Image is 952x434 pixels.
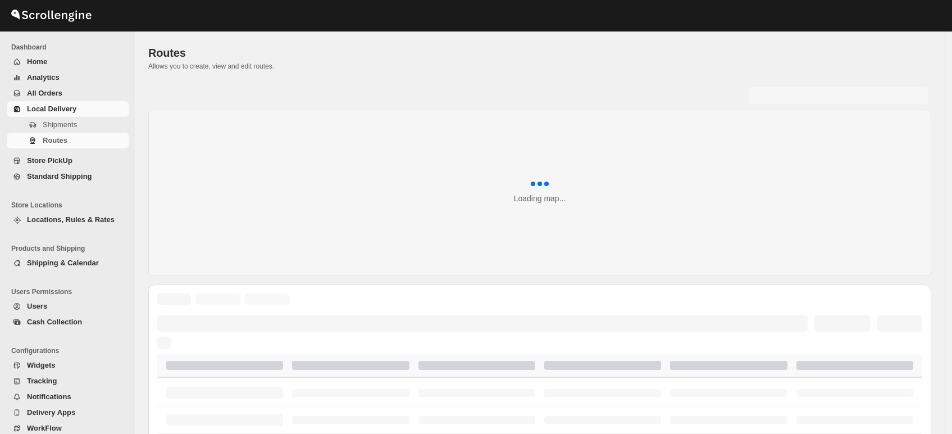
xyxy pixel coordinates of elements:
button: Shipping & Calendar [7,255,129,271]
span: Routes [148,47,186,59]
span: Shipping & Calendar [27,259,99,267]
span: Delivery Apps [27,408,75,417]
button: Home [7,54,129,70]
span: Home [27,57,47,66]
p: Allows you to create, view and edit routes. [148,62,931,71]
span: Tracking [27,377,57,385]
span: Store Locations [11,201,129,210]
button: Delivery Apps [7,405,129,421]
span: Shipments [43,120,77,129]
span: Analytics [27,73,60,82]
button: Locations, Rules & Rates [7,212,129,228]
span: Local Delivery [27,105,76,113]
button: Widgets [7,358,129,373]
span: Configurations [11,346,129,355]
span: Cash Collection [27,318,82,326]
button: Routes [7,133,129,148]
button: Shipments [7,117,129,133]
button: All Orders [7,85,129,101]
span: Dashboard [11,43,129,52]
span: Users Permissions [11,287,129,296]
button: Tracking [7,373,129,389]
span: Locations, Rules & Rates [27,215,115,224]
span: Users [27,302,47,310]
span: WorkFlow [27,424,62,432]
span: Notifications [27,392,71,401]
span: Standard Shipping [27,172,92,180]
span: Products and Shipping [11,244,129,253]
button: Analytics [7,70,129,85]
span: Widgets [27,361,55,369]
span: All Orders [27,89,62,97]
span: Store PickUp [27,156,72,165]
span: Routes [43,136,67,144]
button: Users [7,299,129,314]
button: Notifications [7,389,129,405]
div: Loading map... [514,193,566,204]
button: Cash Collection [7,314,129,330]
